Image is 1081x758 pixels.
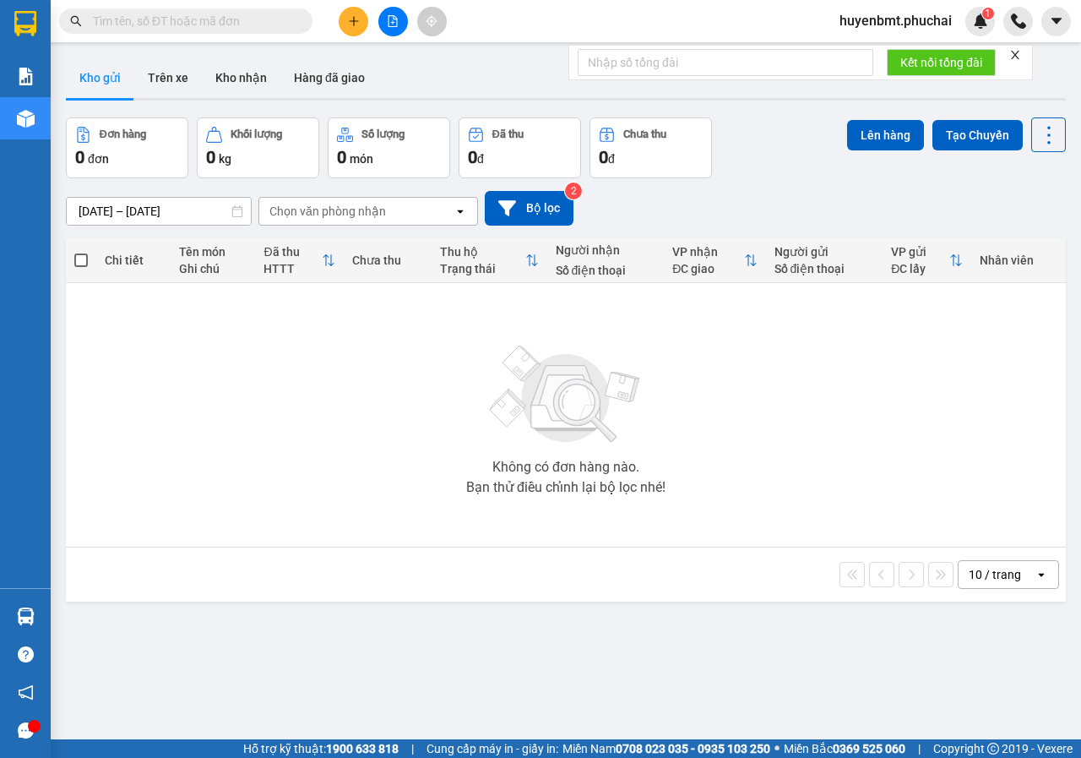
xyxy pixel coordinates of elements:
span: Kết nối tổng đài [900,53,982,72]
button: plus [339,7,368,36]
span: copyright [987,743,999,755]
svg: open [1035,568,1048,581]
span: 0 [206,147,215,167]
button: Kết nối tổng đài [887,49,996,76]
div: Thu hộ [440,245,524,259]
button: Số lượng0món [328,117,450,178]
button: Đơn hàng0đơn [66,117,188,178]
sup: 1 [982,8,994,19]
span: message [18,723,34,739]
button: file-add [378,7,408,36]
div: ĐC giao [672,262,743,275]
span: question-circle [18,646,34,663]
div: 10 / trang [969,566,1021,583]
div: Bạn thử điều chỉnh lại bộ lọc nhé! [466,481,665,494]
strong: 0708 023 035 - 0935 103 250 [616,742,770,755]
span: 0 [468,147,477,167]
span: kg [219,152,231,166]
span: close [1009,49,1021,61]
button: Tạo Chuyến [932,120,1023,150]
img: solution-icon [17,68,35,85]
img: warehouse-icon [17,608,35,625]
div: ĐC lấy [891,262,948,275]
div: Đơn hàng [100,128,146,140]
button: aim [417,7,447,36]
div: Ghi chú [179,262,247,275]
button: Kho nhận [202,57,280,98]
span: đ [477,152,484,166]
button: Hàng đã giao [280,57,378,98]
div: Chọn văn phòng nhận [269,203,386,220]
button: Đã thu0đ [459,117,581,178]
span: Miền Nam [562,739,770,758]
span: | [918,739,921,758]
div: Số điện thoại [556,264,656,277]
input: Nhập số tổng đài [578,49,873,76]
div: Trạng thái [440,262,524,275]
div: Khối lượng [231,128,282,140]
strong: 1900 633 818 [326,742,399,755]
span: Cung cấp máy in - giấy in: [426,739,558,758]
div: Số lượng [361,128,405,140]
img: phone-icon [1011,14,1026,29]
svg: open [454,204,467,218]
span: aim [426,15,437,27]
span: 1 [985,8,991,19]
div: Chưa thu [623,128,666,140]
span: | [411,739,414,758]
button: Trên xe [134,57,202,98]
span: Hỗ trợ kỹ thuật: [243,739,399,758]
span: Miền Bắc [784,739,905,758]
th: Toggle SortBy [255,238,343,283]
div: Đã thu [263,245,321,259]
div: VP gửi [891,245,948,259]
div: Không có đơn hàng nào. [492,461,639,474]
div: Người nhận [556,243,656,257]
div: Số điện thoại [774,262,875,275]
button: Lên hàng [847,120,924,150]
span: huyenbmt.phuchai [826,10,965,31]
div: HTTT [263,262,321,275]
sup: 2 [565,183,582,199]
button: Khối lượng0kg [197,117,319,178]
span: 0 [75,147,84,167]
img: icon-new-feature [973,14,988,29]
img: svg+xml;base64,PHN2ZyBjbGFzcz0ibGlzdC1wbHVnX19zdmciIHhtbG5zPSJodHRwOi8vd3d3LnczLm9yZy8yMDAwL3N2Zy... [481,335,650,454]
div: VP nhận [672,245,743,259]
div: Nhân viên [980,254,1057,267]
div: Tên món [179,245,247,259]
span: 0 [599,147,608,167]
div: Đã thu [492,128,524,140]
span: plus [348,15,360,27]
strong: 0369 525 060 [833,742,905,755]
th: Toggle SortBy [664,238,765,283]
div: Người gửi [774,245,875,259]
span: ⚪️ [774,745,780,752]
span: đ [608,152,615,166]
span: món [350,152,373,166]
input: Tìm tên, số ĐT hoặc mã đơn [93,12,292,30]
span: caret-down [1049,14,1064,29]
button: Chưa thu0đ [589,117,712,178]
th: Toggle SortBy [883,238,970,283]
th: Toggle SortBy [432,238,546,283]
button: Kho gửi [66,57,134,98]
span: notification [18,684,34,701]
span: search [70,15,82,27]
button: Bộ lọc [485,191,573,226]
span: 0 [337,147,346,167]
div: Chưa thu [352,254,423,267]
span: đơn [88,152,109,166]
img: logo-vxr [14,11,36,36]
button: caret-down [1041,7,1071,36]
span: file-add [387,15,399,27]
input: Select a date range. [67,198,251,225]
div: Chi tiết [105,254,162,267]
img: warehouse-icon [17,110,35,128]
